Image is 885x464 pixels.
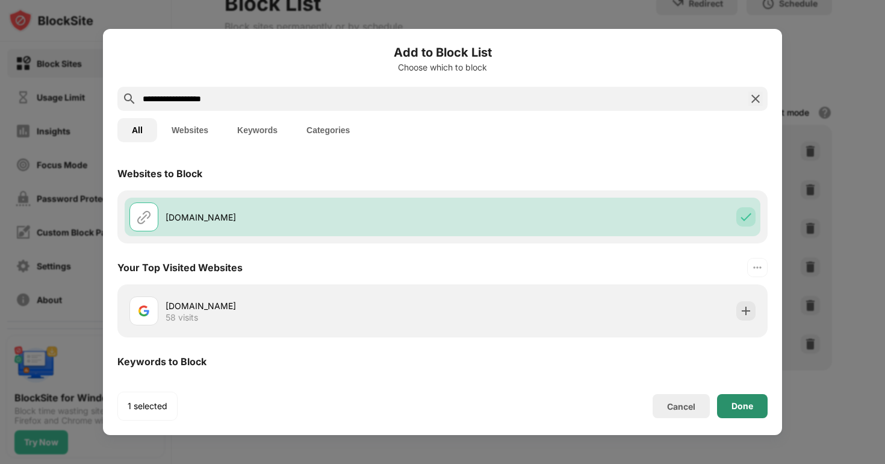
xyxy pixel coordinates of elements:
[122,92,137,106] img: search.svg
[117,356,206,368] div: Keywords to Block
[166,211,442,224] div: [DOMAIN_NAME]
[223,118,292,142] button: Keywords
[117,118,157,142] button: All
[117,262,243,274] div: Your Top Visited Websites
[128,400,167,412] div: 1 selected
[137,304,151,318] img: favicons
[166,312,198,323] div: 58 visits
[137,210,151,224] img: url.svg
[667,401,695,412] div: Cancel
[731,401,753,411] div: Done
[166,299,442,312] div: [DOMAIN_NAME]
[748,92,763,106] img: search-close
[157,118,223,142] button: Websites
[117,43,768,61] h6: Add to Block List
[117,63,768,72] div: Choose which to block
[292,118,364,142] button: Categories
[117,168,202,180] div: Websites to Block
